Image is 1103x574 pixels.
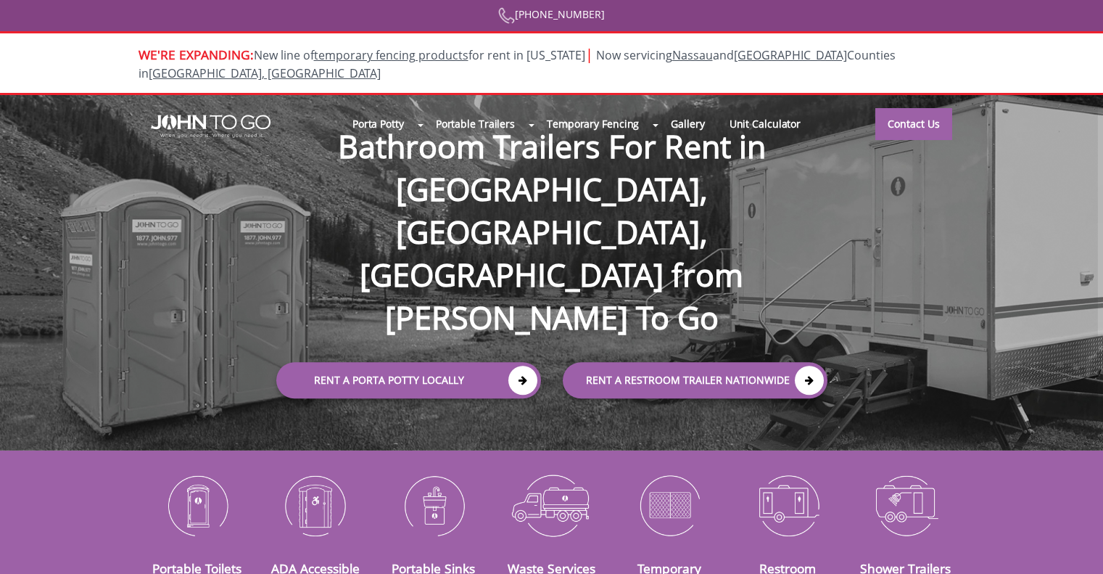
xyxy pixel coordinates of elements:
[734,47,847,63] a: [GEOGRAPHIC_DATA]
[672,47,713,63] a: Nassau
[149,467,246,543] img: Portable-Toilets-icon_N.png
[149,65,381,81] a: [GEOGRAPHIC_DATA], [GEOGRAPHIC_DATA]
[340,108,416,139] a: Porta Potty
[424,108,527,139] a: Portable Trailers
[498,7,605,21] a: [PHONE_NUMBER]
[139,46,254,63] span: WE'RE EXPANDING:
[385,467,482,543] img: Portable-Sinks-icon_N.png
[875,108,952,140] a: Contact Us
[139,47,896,81] span: New line of for rent in [US_STATE]
[267,467,363,543] img: ADA-Accessible-Units-icon_N.png
[262,78,842,340] h1: Bathroom Trailers For Rent in [GEOGRAPHIC_DATA], [GEOGRAPHIC_DATA], [GEOGRAPHIC_DATA] from [PERSO...
[314,47,468,63] a: temporary fencing products
[276,363,541,399] a: Rent a Porta Potty Locally
[585,44,593,64] span: |
[621,467,718,543] img: Temporary-Fencing-cion_N.png
[858,467,954,543] img: Shower-Trailers-icon_N.png
[740,467,836,543] img: Restroom-Trailers-icon_N.png
[139,47,896,81] span: Now servicing and Counties in
[658,108,716,139] a: Gallery
[534,108,651,139] a: Temporary Fencing
[563,363,827,399] a: rent a RESTROOM TRAILER Nationwide
[717,108,814,139] a: Unit Calculator
[503,467,600,543] img: Waste-Services-icon_N.png
[151,115,270,138] img: JOHN to go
